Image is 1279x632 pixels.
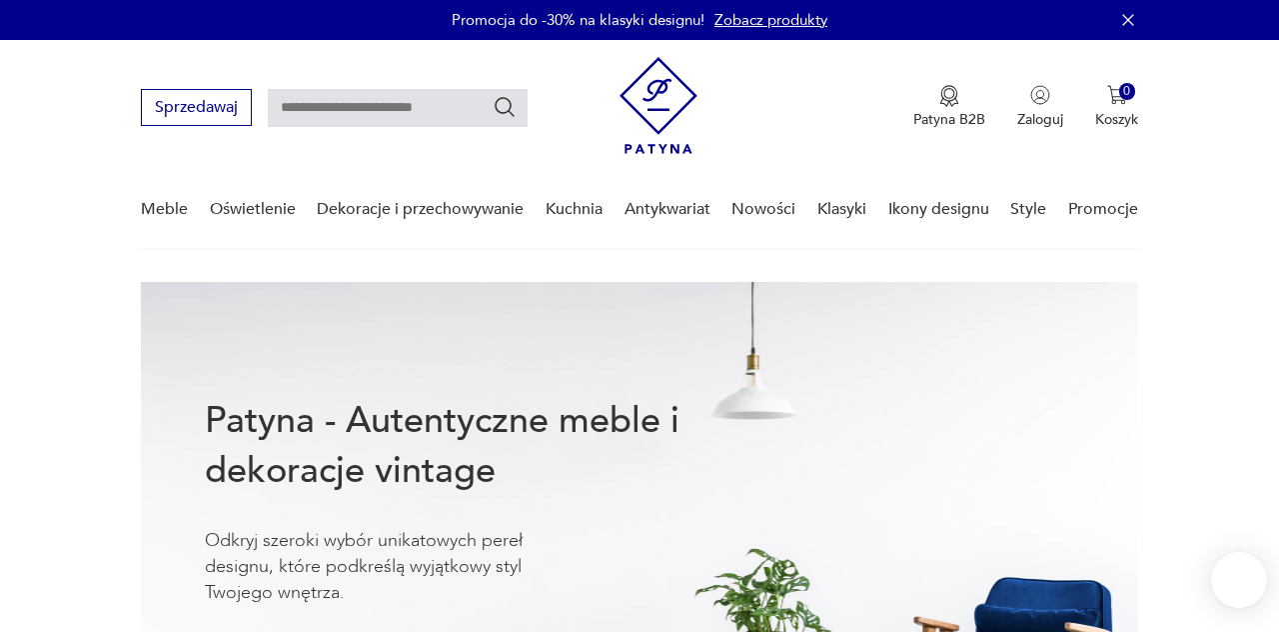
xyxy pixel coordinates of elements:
button: Szukaj [493,95,517,119]
a: Zobacz produkty [714,10,827,30]
a: Oświetlenie [210,171,296,248]
a: Antykwariat [625,171,710,248]
p: Promocja do -30% na klasyki designu! [452,10,704,30]
a: Dekoracje i przechowywanie [317,171,524,248]
a: Sprzedawaj [141,102,252,116]
p: Odkryj szeroki wybór unikatowych pereł designu, które podkreślą wyjątkowy styl Twojego wnętrza. [205,528,585,606]
a: Kuchnia [546,171,603,248]
a: Style [1010,171,1046,248]
a: Promocje [1068,171,1138,248]
button: 0Koszyk [1095,85,1138,129]
p: Koszyk [1095,110,1138,129]
a: Ikony designu [888,171,989,248]
img: Patyna - sklep z meblami i dekoracjami vintage [620,57,697,154]
div: 0 [1119,83,1136,100]
a: Meble [141,171,188,248]
p: Zaloguj [1017,110,1063,129]
img: Ikonka użytkownika [1030,85,1050,105]
button: Zaloguj [1017,85,1063,129]
iframe: Smartsupp widget button [1211,552,1267,608]
button: Patyna B2B [913,85,985,129]
button: Sprzedawaj [141,89,252,126]
a: Klasyki [817,171,866,248]
a: Ikona medaluPatyna B2B [913,85,985,129]
a: Nowości [731,171,795,248]
img: Ikona medalu [939,85,959,107]
img: Ikona koszyka [1107,85,1127,105]
h1: Patyna - Autentyczne meble i dekoracje vintage [205,396,744,496]
p: Patyna B2B [913,110,985,129]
